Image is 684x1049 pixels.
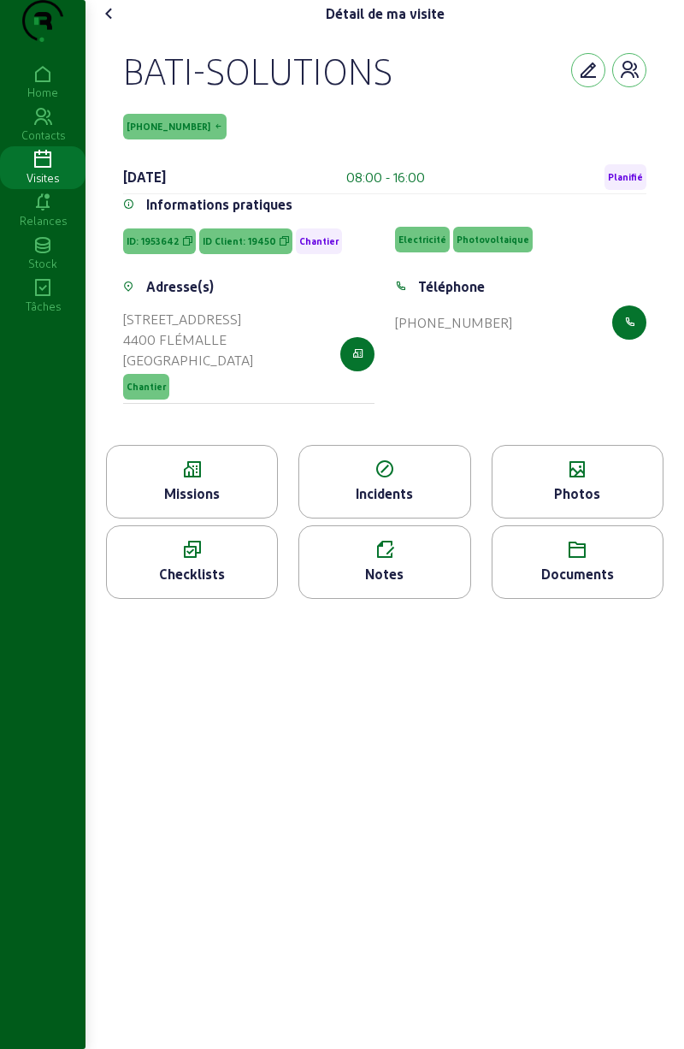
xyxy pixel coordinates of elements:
div: BATI-SOLUTIONS [123,48,392,92]
div: Incidents [299,483,469,504]
span: Planifié [608,171,643,183]
span: [PHONE_NUMBER] [127,121,210,133]
span: Chantier [299,235,339,247]
div: [STREET_ADDRESS] [123,309,253,329]
div: Détail de ma visite [326,3,445,24]
div: Photos [492,483,663,504]
div: 4400 FLÉMALLE [123,329,253,350]
div: [GEOGRAPHIC_DATA] [123,350,253,370]
div: Notes [299,564,469,584]
span: Electricité [398,234,446,246]
div: Téléphone [418,276,485,297]
div: Missions [107,483,277,504]
div: Adresse(s) [146,276,214,297]
div: Informations pratiques [146,194,292,215]
span: Photovoltaique [457,234,529,246]
div: 08:00 - 16:00 [346,167,425,187]
div: Checklists [107,564,277,584]
div: [PHONE_NUMBER] [395,312,512,333]
div: [DATE] [123,167,166,187]
span: Chantier [127,381,166,393]
span: ID Client: 19450 [203,235,276,247]
div: Documents [492,564,663,584]
span: ID: 1953642 [127,235,180,247]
